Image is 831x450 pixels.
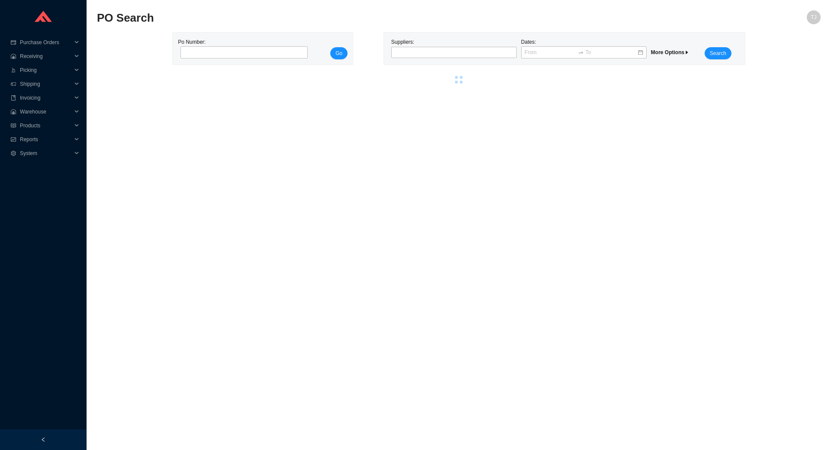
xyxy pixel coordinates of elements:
[20,91,72,105] span: Invoicing
[330,47,348,59] button: Go
[389,38,519,59] div: Suppliers:
[705,47,731,59] button: Search
[710,49,726,58] span: Search
[97,10,640,26] h2: PO Search
[20,36,72,49] span: Purchase Orders
[10,95,16,100] span: book
[578,49,584,55] span: swap-right
[684,50,689,55] span: caret-right
[20,105,72,119] span: Warehouse
[10,40,16,45] span: credit-card
[10,123,16,128] span: read
[525,48,576,57] input: From
[178,38,305,59] div: Po Number:
[41,437,46,442] span: left
[335,49,342,58] span: Go
[20,133,72,146] span: Reports
[578,49,584,55] span: to
[10,137,16,142] span: fund
[20,119,72,133] span: Products
[20,63,72,77] span: Picking
[20,146,72,160] span: System
[20,77,72,91] span: Shipping
[519,38,649,59] div: Dates:
[651,49,689,55] span: More Options
[586,48,637,57] input: To
[10,151,16,156] span: setting
[811,10,816,24] span: TJ
[20,49,72,63] span: Receiving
